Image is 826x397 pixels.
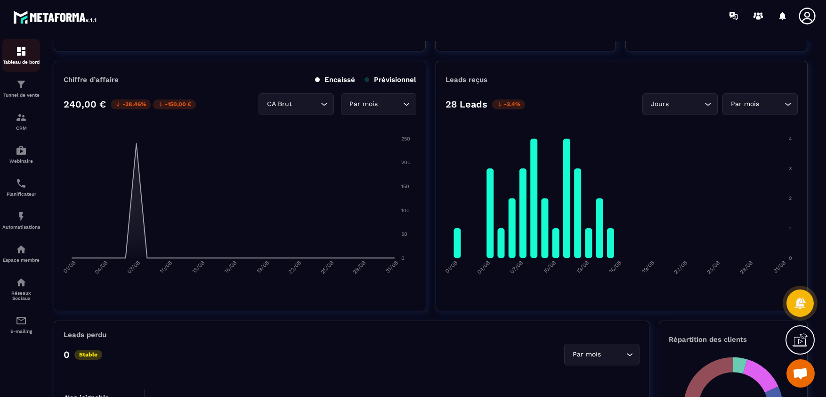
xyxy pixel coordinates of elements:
tspan: 3 [789,165,792,172]
p: 0 [64,349,70,360]
a: automationsautomationsAutomatisations [2,204,40,237]
input: Search for option [761,99,782,109]
span: Par mois [729,99,761,109]
img: automations [16,145,27,156]
p: 28 Leads [445,99,487,110]
tspan: 31/08 [772,260,787,275]
div: Search for option [564,344,640,365]
p: Automatisations [2,224,40,230]
span: Jours [648,99,671,109]
tspan: 2 [789,195,792,201]
tspan: 07/08 [126,260,141,275]
tspan: 50 [401,231,407,237]
tspan: 0 [789,255,792,261]
div: Search for option [642,93,718,115]
tspan: 10/08 [542,260,557,275]
tspan: 16/08 [223,260,238,275]
input: Search for option [380,99,401,109]
p: Webinaire [2,158,40,164]
tspan: 19/08 [255,260,270,275]
tspan: 01/08 [444,260,459,275]
tspan: 01/08 [62,260,77,275]
tspan: 22/08 [287,260,302,275]
a: automationsautomationsEspace membre [2,237,40,270]
tspan: 4 [789,136,792,142]
p: -150,00 € [153,99,196,109]
p: Planificateur [2,191,40,197]
input: Search for option [603,349,624,360]
a: social-networksocial-networkRéseaux Sociaux [2,270,40,308]
tspan: 13/08 [575,260,590,275]
tspan: 28/08 [738,260,754,275]
span: CA Brut [265,99,294,109]
p: Tableau de bord [2,59,40,65]
p: Prévisionnel [364,75,416,84]
p: Stable [74,350,102,360]
div: Search for option [341,93,416,115]
p: -3.4% [492,99,525,109]
tspan: 25/08 [705,260,721,275]
tspan: 19/08 [640,260,656,275]
tspan: 31/08 [384,260,399,275]
div: Search for option [259,93,334,115]
tspan: 25/08 [319,260,335,275]
img: social-network [16,277,27,288]
span: Par mois [347,99,380,109]
img: formation [16,112,27,123]
a: emailemailE-mailing [2,308,40,341]
p: Réseaux Sociaux [2,290,40,301]
p: Encaissé [315,75,355,84]
p: 240,00 € [64,99,106,110]
tspan: 1 [789,225,791,232]
tspan: 150 [401,183,409,190]
span: Par mois [570,349,603,360]
a: automationsautomationsWebinaire [2,138,40,171]
a: formationformationTableau de bord [2,39,40,72]
tspan: 04/08 [93,260,109,275]
div: Search for option [722,93,798,115]
tspan: 10/08 [158,260,173,275]
img: scheduler [16,178,27,189]
p: Répartition des clients [669,335,798,344]
p: Chiffre d’affaire [64,75,119,84]
tspan: 28/08 [351,260,367,275]
img: logo [13,8,98,25]
p: CRM [2,125,40,131]
tspan: 250 [401,136,410,142]
p: -38.46% [111,99,151,109]
tspan: 22/08 [673,260,688,275]
p: E-mailing [2,329,40,334]
tspan: 16/08 [608,260,623,275]
input: Search for option [671,99,702,109]
tspan: 13/08 [191,260,206,275]
p: Tunnel de vente [2,92,40,98]
img: formation [16,46,27,57]
a: schedulerschedulerPlanificateur [2,171,40,204]
a: Ouvrir le chat [786,359,815,388]
p: Espace membre [2,257,40,263]
img: automations [16,211,27,222]
img: email [16,315,27,326]
a: formationformationCRM [2,105,40,138]
input: Search for option [294,99,318,109]
a: formationformationTunnel de vente [2,72,40,105]
img: automations [16,244,27,255]
img: formation [16,79,27,90]
tspan: 07/08 [509,260,525,275]
tspan: 0 [401,255,405,261]
p: Leads reçus [445,75,487,84]
tspan: 200 [401,159,411,165]
tspan: 04/08 [476,260,491,275]
tspan: 100 [401,207,410,214]
p: Leads perdu [64,331,106,339]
